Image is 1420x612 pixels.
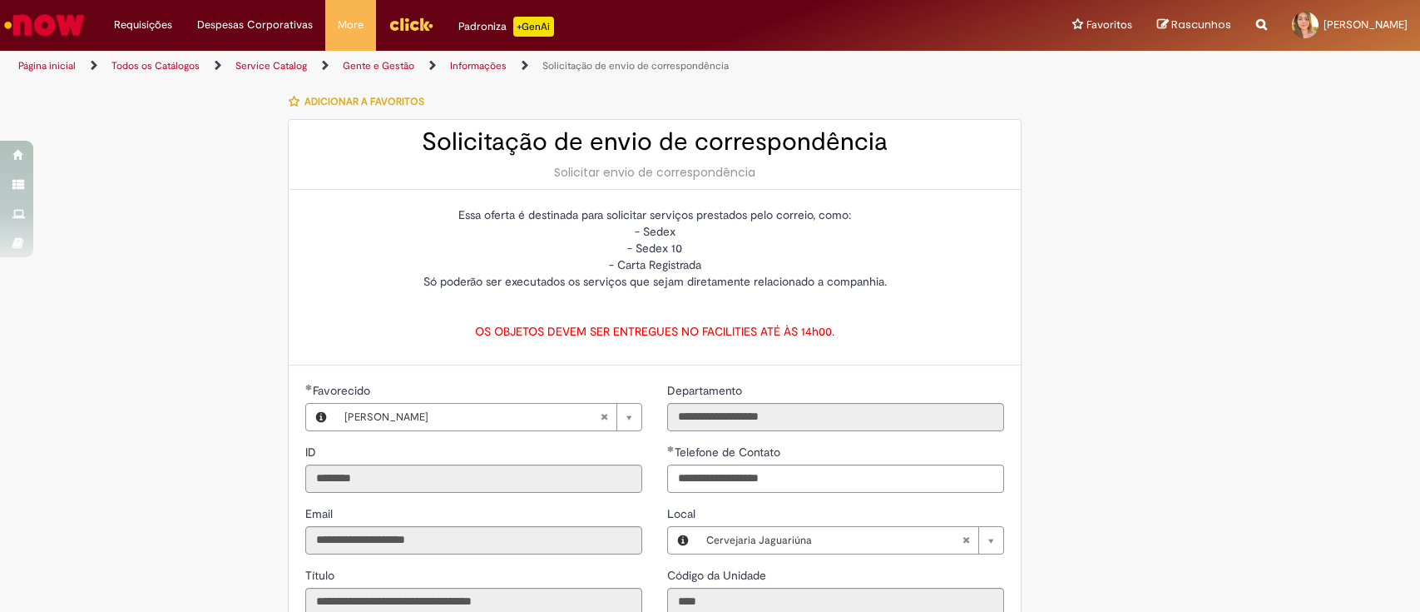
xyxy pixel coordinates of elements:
[388,12,433,37] img: click_logo_yellow_360x200.png
[336,404,641,430] a: [PERSON_NAME]Limpar campo Favorecido
[343,59,414,72] a: Gente e Gestão
[475,324,834,339] span: OS OBJETOS DEVEM SER ENTREGUES NO FACILITIES ATÉ ÀS 14h00.
[344,404,600,430] span: [PERSON_NAME]
[313,383,374,398] span: Necessários - Favorecido
[305,568,338,583] span: Somente leitura - Título
[667,383,745,398] span: Somente leitura - Departamento
[305,506,336,521] span: Somente leitura - Email
[667,465,1004,493] input: Telefone de Contato
[450,59,507,72] a: Informações
[542,59,729,72] a: Solicitação de envio de correspondência
[111,59,200,72] a: Todos os Catálogos
[1324,17,1408,32] span: [PERSON_NAME]
[1086,17,1132,33] span: Favoritos
[197,17,313,33] span: Despesas Corporativas
[305,445,319,460] span: Somente leitura - ID
[513,17,554,37] p: +GenAi
[114,17,172,33] span: Requisições
[305,444,319,460] label: Somente leitura - ID
[288,84,433,119] button: Adicionar a Favoritos
[667,403,1004,431] input: Departamento
[667,506,699,521] span: Local
[235,59,307,72] a: Service Catalog
[18,59,76,72] a: Página inicial
[304,95,424,108] span: Adicionar a Favoritos
[306,404,336,430] button: Favorecido, Visualizar este registro Fernanda Amancio de Freitas
[305,128,1004,156] h2: Solicitação de envio de correspondência
[675,445,784,460] span: Telefone de Contato
[458,17,554,37] div: Padroniza
[698,527,1003,554] a: Cervejaria JaguariúnaLimpar campo Local
[305,465,642,493] input: ID
[305,384,313,391] span: Obrigatório Preenchido
[591,404,616,430] abbr: Limpar campo Favorecido
[667,567,769,584] label: Somente leitura - Código da Unidade
[305,526,642,555] input: Email
[2,8,87,42] img: ServiceNow
[305,164,1004,181] div: Solicitar envio de correspondência
[668,527,698,554] button: Local, Visualizar este registro Cervejaria Jaguariúna
[305,206,1004,290] p: Essa oferta é destinada para solicitar serviços prestados pelo correio, como: - Sedex - Sedex 10 ...
[305,567,338,584] label: Somente leitura - Título
[953,527,978,554] abbr: Limpar campo Local
[338,17,364,33] span: More
[706,527,962,554] span: Cervejaria Jaguariúna
[667,445,675,452] span: Obrigatório Preenchido
[667,568,769,583] span: Somente leitura - Código da Unidade
[12,51,934,82] ul: Trilhas de página
[1157,17,1231,33] a: Rascunhos
[1171,17,1231,32] span: Rascunhos
[667,382,745,399] label: Somente leitura - Departamento
[305,505,336,522] label: Somente leitura - Email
